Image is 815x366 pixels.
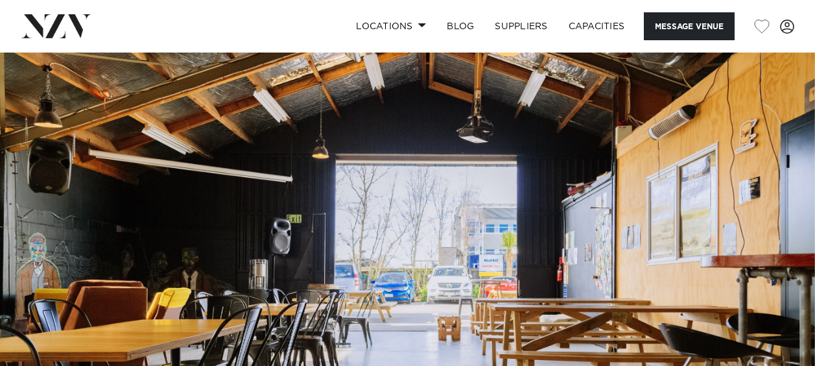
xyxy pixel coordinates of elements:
[558,12,635,40] a: Capacities
[484,12,558,40] a: SUPPLIERS
[21,14,91,38] img: nzv-logo.png
[644,12,735,40] button: Message Venue
[346,12,436,40] a: Locations
[436,12,484,40] a: BLOG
